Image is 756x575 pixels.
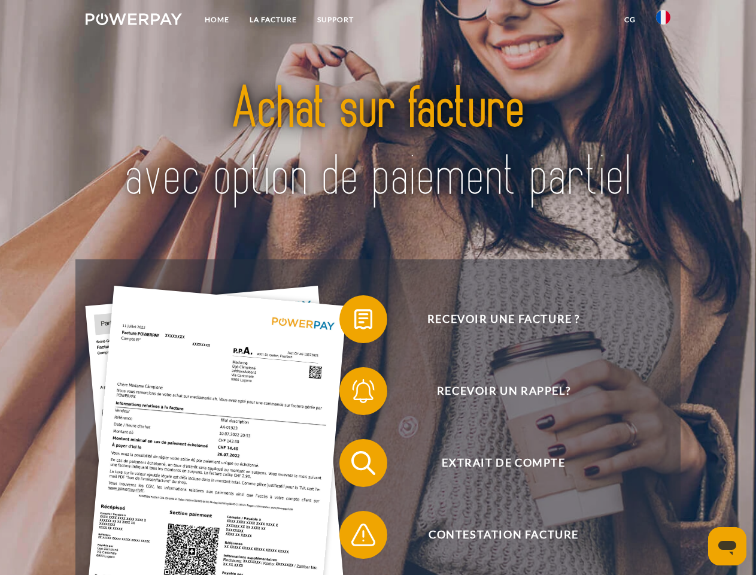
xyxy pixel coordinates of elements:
button: Contestation Facture [339,511,651,559]
img: qb_bill.svg [348,304,378,334]
a: CG [614,9,646,31]
img: fr [656,10,670,25]
span: Contestation Facture [357,511,650,559]
button: Extrait de compte [339,439,651,487]
iframe: Bouton de lancement de la fenêtre de messagerie [708,527,746,565]
a: Home [195,9,239,31]
span: Extrait de compte [357,439,650,487]
img: qb_bell.svg [348,376,378,406]
span: Recevoir une facture ? [357,295,650,343]
button: Recevoir une facture ? [339,295,651,343]
a: LA FACTURE [239,9,307,31]
img: title-powerpay_fr.svg [114,57,642,229]
img: qb_warning.svg [348,520,378,550]
a: Support [307,9,364,31]
img: logo-powerpay-white.svg [86,13,182,25]
button: Recevoir un rappel? [339,367,651,415]
span: Recevoir un rappel? [357,367,650,415]
img: qb_search.svg [348,448,378,478]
